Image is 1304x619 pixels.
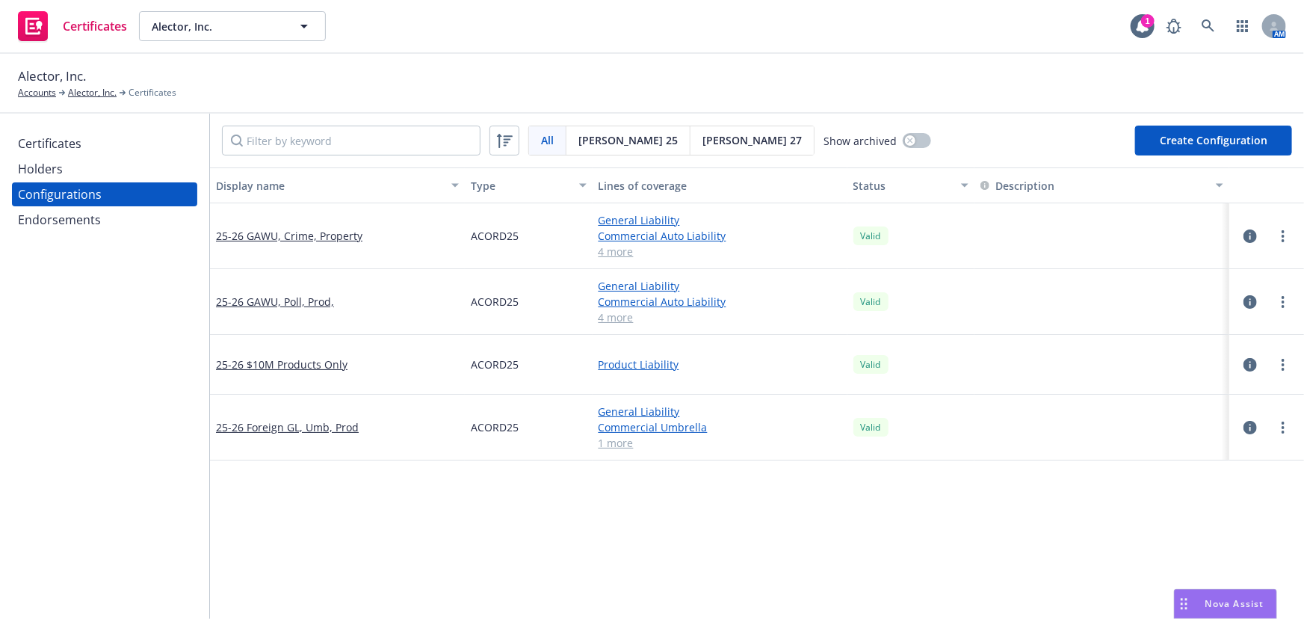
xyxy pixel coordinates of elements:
[599,212,841,228] a: General Liability
[1135,126,1292,155] button: Create Configuration
[216,357,347,372] a: 25-26 $10M Products Only
[68,86,117,99] a: Alector, Inc.
[465,167,593,203] button: Type
[139,11,326,41] button: Alector, Inc.
[599,309,841,325] a: 4 more
[980,178,1054,194] button: Description
[599,419,841,435] a: Commercial Umbrella
[465,203,593,269] div: ACORD25
[853,227,889,245] div: Valid
[471,178,570,194] div: Type
[599,294,841,309] a: Commercial Auto Liability
[824,133,897,149] span: Show archived
[152,19,281,34] span: Alector, Inc.
[847,167,975,203] button: Status
[1274,227,1292,245] a: more
[599,357,841,372] a: Product Liability
[541,132,554,148] span: All
[853,418,889,437] div: Valid
[1193,11,1223,41] a: Search
[12,5,133,47] a: Certificates
[1175,590,1193,618] div: Drag to move
[599,178,841,194] div: Lines of coverage
[1174,589,1277,619] button: Nova Assist
[593,167,847,203] button: Lines of coverage
[599,435,841,451] a: 1 more
[18,132,81,155] div: Certificates
[63,20,127,32] span: Certificates
[465,269,593,335] div: ACORD25
[18,208,101,232] div: Endorsements
[1228,11,1258,41] a: Switch app
[18,157,63,181] div: Holders
[853,178,953,194] div: Status
[1274,419,1292,437] a: more
[12,157,197,181] a: Holders
[216,419,359,435] a: 25-26 Foreign GL, Umb, Prod
[599,278,841,294] a: General Liability
[1205,597,1264,610] span: Nova Assist
[12,132,197,155] a: Certificates
[980,178,1207,194] div: Toggle SortBy
[702,132,802,148] span: [PERSON_NAME] 27
[18,67,86,86] span: Alector, Inc.
[853,355,889,374] div: Valid
[853,292,889,311] div: Valid
[599,228,841,244] a: Commercial Auto Liability
[578,132,678,148] span: [PERSON_NAME] 25
[12,208,197,232] a: Endorsements
[1274,293,1292,311] a: more
[12,182,197,206] a: Configurations
[1159,11,1189,41] a: Report a Bug
[129,86,176,99] span: Certificates
[1274,356,1292,374] a: more
[216,228,362,244] a: 25-26 GAWU, Crime, Property
[18,182,102,206] div: Configurations
[599,244,841,259] a: 4 more
[465,335,593,395] div: ACORD25
[216,178,442,194] div: Display name
[216,294,334,309] a: 25-26 GAWU, Poll, Prod,
[465,395,593,461] div: ACORD25
[18,86,56,99] a: Accounts
[1141,14,1155,28] div: 1
[222,126,480,155] input: Filter by keyword
[599,404,841,419] a: General Liability
[210,167,465,203] button: Display name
